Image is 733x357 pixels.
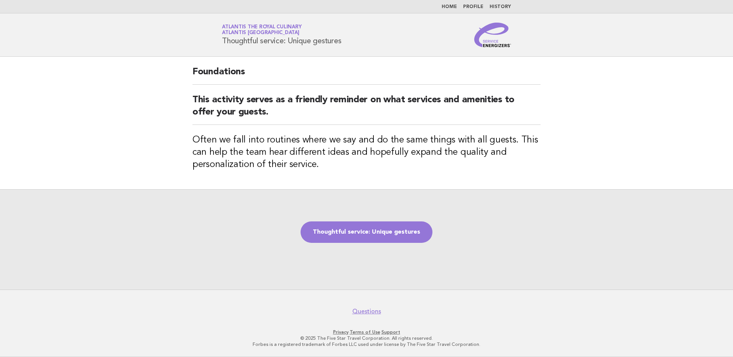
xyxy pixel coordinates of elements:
[490,5,511,9] a: History
[350,329,380,335] a: Terms of Use
[442,5,457,9] a: Home
[192,66,541,85] h2: Foundations
[222,25,341,45] h1: Thoughtful service: Unique gestures
[381,329,400,335] a: Support
[301,221,432,243] a: Thoughtful service: Unique gestures
[333,329,348,335] a: Privacy
[132,335,601,341] p: © 2025 The Five Star Travel Corporation. All rights reserved.
[352,308,381,315] a: Questions
[132,329,601,335] p: · ·
[463,5,483,9] a: Profile
[222,31,299,36] span: Atlantis [GEOGRAPHIC_DATA]
[474,23,511,47] img: Service Energizers
[132,341,601,347] p: Forbes is a registered trademark of Forbes LLC used under license by The Five Star Travel Corpora...
[192,94,541,125] h2: This activity serves as a friendly reminder on what services and amenities to offer your guests.
[222,25,301,35] a: Atlantis the Royal CulinaryAtlantis [GEOGRAPHIC_DATA]
[192,134,541,171] h3: Often we fall into routines where we say and do the same things with all guests. This can help th...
